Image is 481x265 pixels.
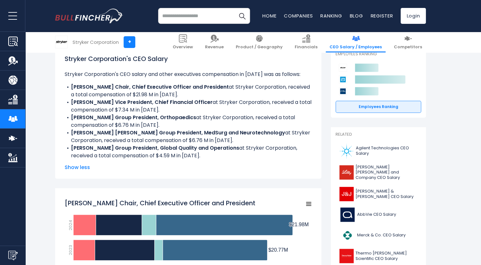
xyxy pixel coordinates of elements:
a: Login [401,8,426,24]
img: Boston Scientific Corporation competitors logo [339,87,347,95]
a: CEO Salary / Employees [326,32,386,52]
img: bullfincher logo [55,9,123,23]
b: [PERSON_NAME] Vice President, Chief Financial Officer [71,99,213,106]
li: at Stryker Corporation, received a total compensation of $6.76 M in [DATE]. [65,129,312,144]
span: Agilent Technologies CEO Salary [356,146,417,156]
img: LLY logo [339,165,354,180]
span: AbbVie CEO Salary [357,212,396,217]
li: at Stryker Corporation, received a total compensation of $21.98 M in [DATE]. [65,83,312,99]
span: Financials [295,44,317,50]
a: [PERSON_NAME] [PERSON_NAME] and Company CEO Salary [336,163,421,182]
h1: Stryker Corporation's CEO Salary [65,54,312,64]
p: Related [336,132,421,137]
b: [PERSON_NAME] [PERSON_NAME] Group President, MedSurg and Neurotechnology [71,129,285,136]
img: Abbott Laboratories competitors logo [339,75,347,84]
p: Employees Ranking [336,51,421,57]
a: Competitors [390,32,426,52]
a: Thermo [PERSON_NAME] Scientific CEO Salary [336,247,421,265]
b: [PERSON_NAME] Group President, Orthopaedics [71,114,196,121]
img: Stryker Corporation competitors logo [339,64,347,72]
span: Thermo [PERSON_NAME] Scientific CEO Salary [356,251,417,262]
a: Ranking [320,12,342,19]
img: MRK logo [339,228,355,242]
span: Show less [65,164,312,171]
span: [PERSON_NAME] & [PERSON_NAME] CEO Salary [356,189,417,200]
img: SYK logo [55,36,67,48]
a: Employees Ranking [336,101,421,113]
li: at Stryker Corporation, received a total compensation of $6.76 M in [DATE]. [65,114,312,129]
img: A logo [339,144,354,158]
tspan: $21.98M [289,222,309,227]
span: CEO Salary / Employees [330,44,382,50]
a: Register [370,12,393,19]
span: Competitors [394,44,422,50]
span: [PERSON_NAME] [PERSON_NAME] and Company CEO Salary [356,165,417,181]
b: [PERSON_NAME] Group President, Global Quality and Operations [71,144,239,152]
a: Overview [169,32,197,52]
a: AbbVie CEO Salary [336,206,421,223]
a: Go to homepage [55,9,123,23]
span: Overview [173,44,193,50]
tspan: [PERSON_NAME] Chair, Chief Executive Officer and President [65,199,255,207]
a: Home [262,12,276,19]
a: Merck & Co. CEO Salary [336,227,421,244]
tspan: $20.77M [268,247,288,253]
b: [PERSON_NAME] Chair, Chief Executive Officer and President [71,83,229,91]
li: at Stryker Corporation, received a total compensation of $7.34 M in [DATE]. [65,99,312,114]
a: [PERSON_NAME] & [PERSON_NAME] CEO Salary [336,185,421,203]
img: TMO logo [339,249,354,263]
text: 2023 [67,245,74,255]
a: Revenue [201,32,228,52]
div: Stryker Corporation [73,38,119,46]
a: Product / Geography [232,32,286,52]
span: Revenue [205,44,224,50]
img: JNJ logo [339,187,354,201]
img: ABBV logo [339,207,355,222]
span: Product / Geography [236,44,283,50]
p: Stryker Corporation's CEO salary and other executives compensation in [DATE] was as follows: [65,71,312,78]
a: Companies [284,12,313,19]
text: 2024 [67,220,74,230]
a: + [124,36,135,48]
button: Search [234,8,250,24]
a: Agilent Technologies CEO Salary [336,142,421,160]
a: Blog [350,12,363,19]
a: Financials [291,32,321,52]
span: Merck & Co. CEO Salary [357,233,406,238]
li: at Stryker Corporation, received a total compensation of $4.59 M in [DATE]. [65,144,312,160]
